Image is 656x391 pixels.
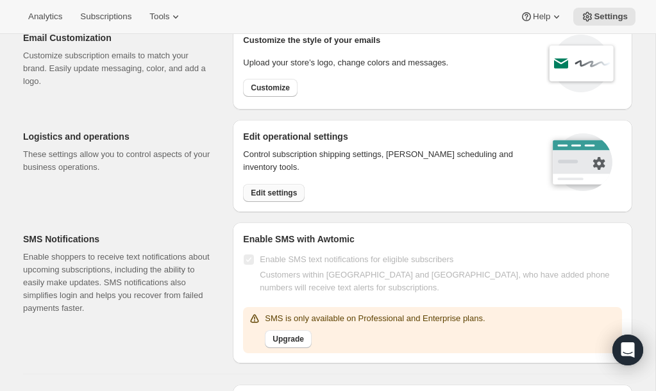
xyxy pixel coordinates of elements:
[142,8,190,26] button: Tools
[243,34,380,47] p: Customize the style of your emails
[260,254,453,264] span: Enable SMS text notifications for eligible subscribers
[243,130,530,143] h2: Edit operational settings
[23,130,212,143] h2: Logistics and operations
[243,233,622,245] h2: Enable SMS with Awtomic
[23,251,212,315] p: Enable shoppers to receive text notifications about upcoming subscriptions, including the ability...
[251,188,297,198] span: Edit settings
[72,8,139,26] button: Subscriptions
[243,56,448,69] p: Upload your store’s logo, change colors and messages.
[243,79,298,97] button: Customize
[23,49,212,88] p: Customize subscription emails to match your brand. Easily update messaging, color, and add a logo.
[533,12,550,22] span: Help
[23,31,212,44] h2: Email Customization
[243,184,305,202] button: Edit settings
[243,148,530,174] p: Control subscription shipping settings, [PERSON_NAME] scheduling and inventory tools.
[612,335,643,365] div: Open Intercom Messenger
[23,233,212,245] h2: SMS Notifications
[149,12,169,22] span: Tools
[265,312,485,325] p: SMS is only available on Professional and Enterprise plans.
[573,8,635,26] button: Settings
[594,12,628,22] span: Settings
[23,148,212,174] p: These settings allow you to control aspects of your business operations.
[80,12,131,22] span: Subscriptions
[273,334,304,344] span: Upgrade
[28,12,62,22] span: Analytics
[260,270,609,292] span: Customers within [GEOGRAPHIC_DATA] and [GEOGRAPHIC_DATA], who have added phone numbers will recei...
[512,8,571,26] button: Help
[265,330,312,348] button: Upgrade
[251,83,290,93] span: Customize
[21,8,70,26] button: Analytics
